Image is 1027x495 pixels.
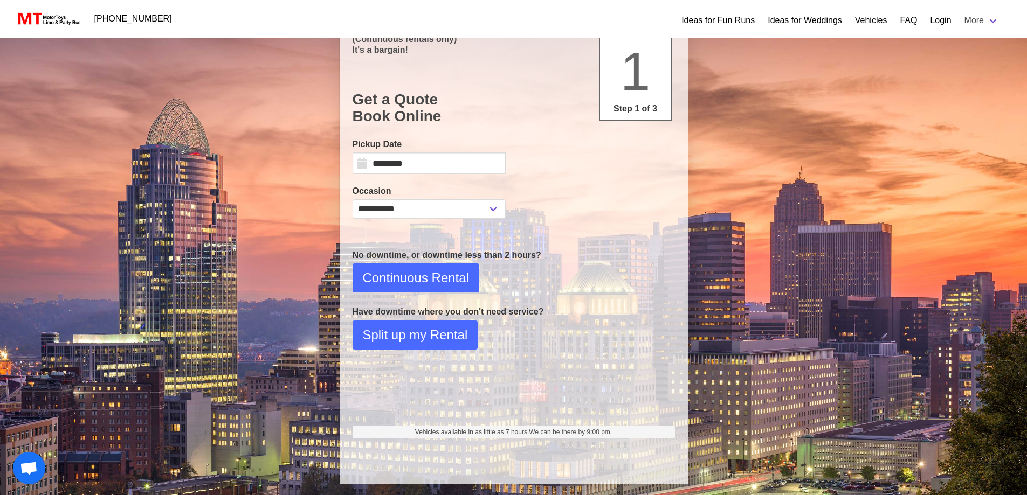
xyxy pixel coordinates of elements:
a: FAQ [900,14,917,27]
a: More [958,10,1005,31]
a: [PHONE_NUMBER] [88,8,178,30]
p: No downtime, or downtime less than 2 hours? [353,249,675,262]
p: Have downtime where you don't need service? [353,305,675,318]
a: Ideas for Weddings [768,14,842,27]
p: Step 1 of 3 [604,102,667,115]
label: Pickup Date [353,138,506,151]
label: Occasion [353,185,506,198]
span: We can be there by 9:00 pm. [529,428,612,436]
span: Vehicles available in as little as 7 hours. [415,427,612,437]
button: Split up my Rental [353,320,478,350]
span: 1 [621,41,651,101]
a: Vehicles [855,14,887,27]
img: MotorToys Logo [15,11,81,26]
button: Continuous Rental [353,263,479,292]
a: Open chat [13,452,45,484]
a: Login [930,14,951,27]
h1: Get a Quote Book Online [353,91,675,125]
a: Ideas for Fun Runs [681,14,755,27]
span: Continuous Rental [363,268,469,288]
p: It's a bargain! [353,45,675,55]
p: (Continuous rentals only) [353,34,675,44]
span: Split up my Rental [363,325,468,345]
